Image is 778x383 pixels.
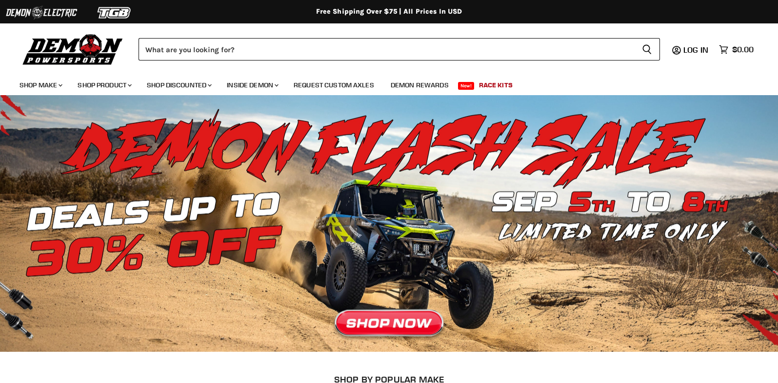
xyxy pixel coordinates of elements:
[78,3,151,22] img: TGB Logo 2
[219,75,284,95] a: Inside Demon
[12,71,751,95] ul: Main menu
[286,75,381,95] a: Request Custom Axles
[683,45,708,55] span: Log in
[634,38,660,60] button: Search
[472,75,520,95] a: Race Kits
[20,32,126,66] img: Demon Powersports
[714,42,758,57] a: $0.00
[5,3,78,22] img: Demon Electric Logo 2
[12,75,68,95] a: Shop Make
[139,38,634,60] input: Search
[383,75,456,95] a: Demon Rewards
[458,82,475,90] span: New!
[140,75,218,95] a: Shop Discounted
[679,45,714,54] a: Log in
[70,75,138,95] a: Shop Product
[139,38,660,60] form: Product
[732,45,754,54] span: $0.00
